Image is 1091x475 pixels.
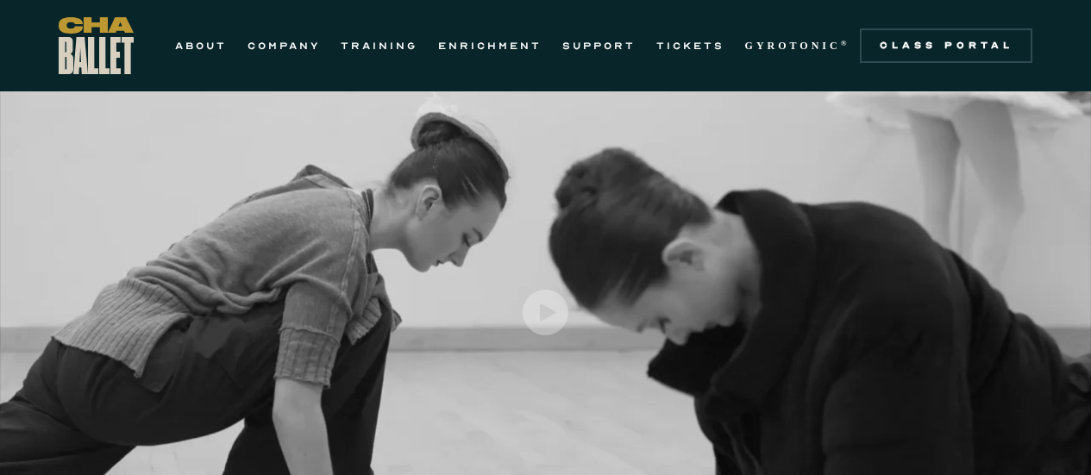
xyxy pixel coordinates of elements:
[656,35,724,56] a: TICKETS
[341,35,417,56] a: TRAINING
[59,17,134,74] a: home
[745,40,841,52] strong: GYROTONIC
[175,35,227,56] a: ABOUT
[248,35,320,56] a: COMPANY
[562,35,636,56] a: SUPPORT
[841,39,850,47] sup: ®
[860,28,1032,63] a: Class Portal
[438,35,542,56] a: ENRICHMENT
[745,35,850,56] a: GYROTONIC®
[870,39,1022,53] div: Class Portal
